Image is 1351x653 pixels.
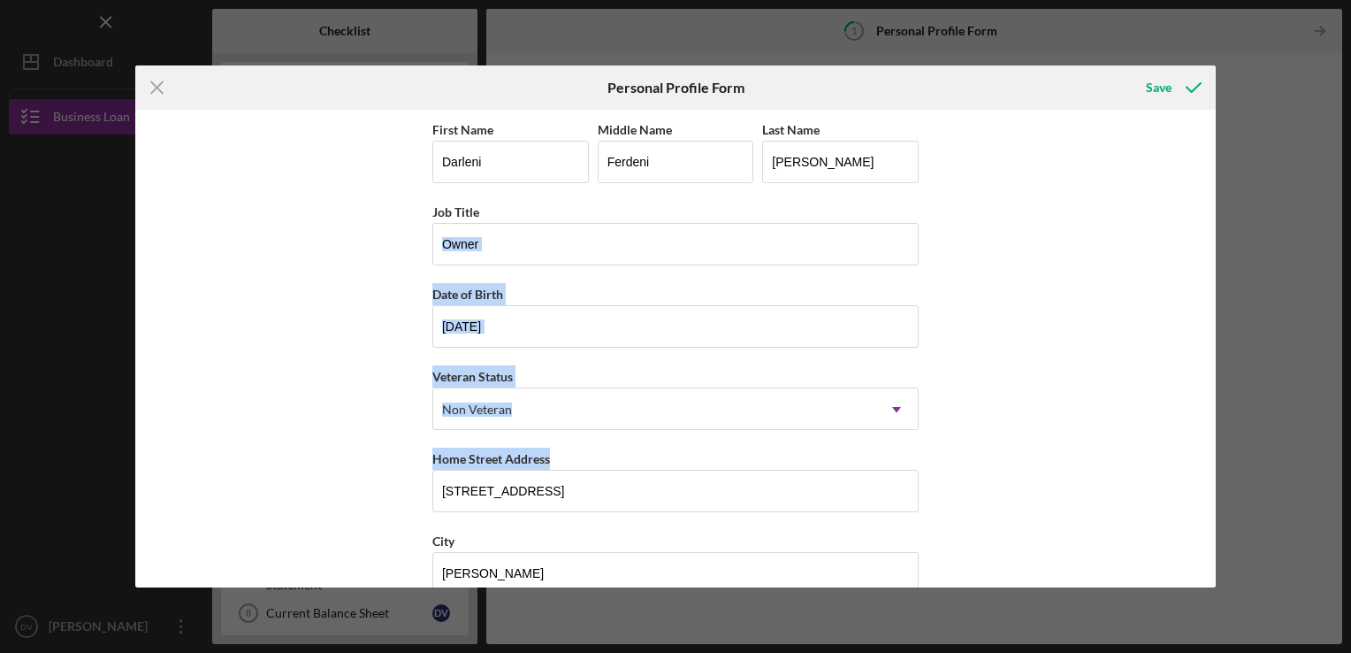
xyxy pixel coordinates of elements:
label: Home Street Address [432,451,550,466]
div: Save [1146,70,1172,105]
label: City [432,534,454,549]
button: Save [1128,70,1216,105]
label: Date of Birth [432,287,503,302]
label: Middle Name [598,122,672,137]
label: Job Title [432,204,479,219]
div: Non Veteran [442,403,512,417]
label: Last Name [762,122,820,137]
h6: Personal Profile Form [607,80,744,96]
label: First Name [432,122,493,137]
